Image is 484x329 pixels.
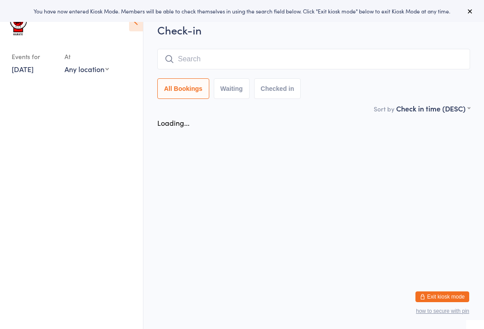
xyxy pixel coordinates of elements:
img: Guy's Karate School [9,7,29,40]
div: Events for [12,49,56,64]
button: Checked in [254,78,301,99]
div: At [65,49,109,64]
a: [DATE] [12,64,34,74]
div: Any location [65,64,109,74]
button: Waiting [214,78,250,99]
h2: Check-in [157,22,470,37]
label: Sort by [374,104,394,113]
input: Search [157,49,470,69]
div: Loading... [157,118,190,128]
button: All Bookings [157,78,209,99]
button: Exit kiosk mode [415,291,469,302]
div: You have now entered Kiosk Mode. Members will be able to check themselves in using the search fie... [14,7,470,15]
button: how to secure with pin [416,308,469,314]
div: Check in time (DESC) [396,103,470,113]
